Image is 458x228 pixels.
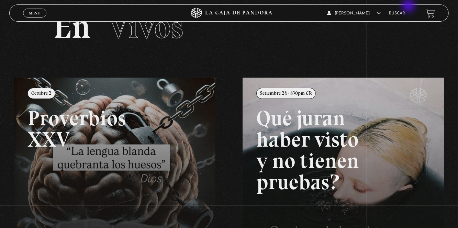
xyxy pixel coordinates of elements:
[26,17,43,22] span: Cerrar
[389,11,405,15] a: Buscar
[29,11,40,15] span: Menu
[327,11,381,15] span: [PERSON_NAME]
[53,11,405,43] h2: En
[426,9,435,18] a: View your shopping cart
[108,7,183,46] span: Vivos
